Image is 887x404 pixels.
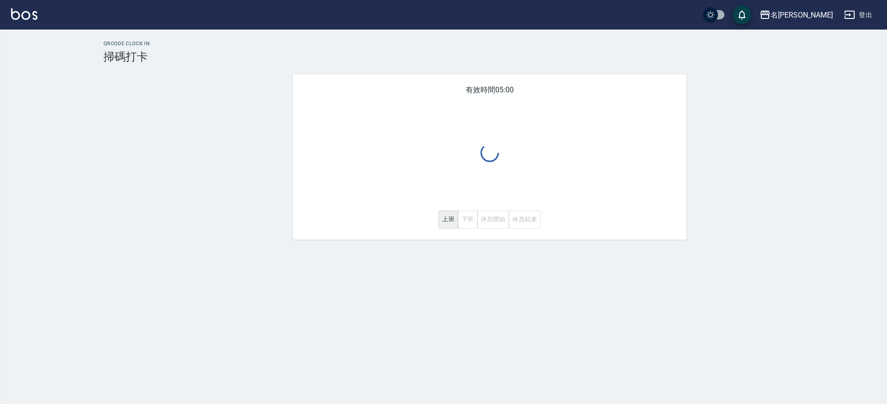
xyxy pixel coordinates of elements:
img: Logo [11,8,37,20]
button: 名[PERSON_NAME] [756,6,837,24]
div: 名[PERSON_NAME] [771,9,833,21]
div: 有效時間 05:00 [293,74,687,240]
button: save [733,6,751,24]
h2: QRcode Clock In [103,41,876,47]
button: 登出 [840,6,876,24]
h3: 掃碼打卡 [103,50,876,63]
